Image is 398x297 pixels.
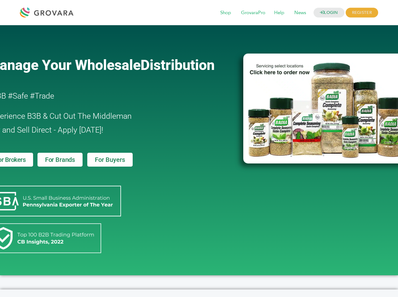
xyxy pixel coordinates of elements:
a: For Buyers [87,153,133,167]
a: GrovaraPro [237,9,270,16]
span: Help [270,7,289,19]
span: For Brands [45,157,75,163]
span: REGISTER [346,8,378,18]
a: News [290,9,310,16]
span: GrovaraPro [237,7,270,19]
a: Help [270,9,289,16]
a: LOGIN [314,8,344,18]
a: Shop [216,9,235,16]
span: News [290,7,310,19]
span: Distribution [141,57,215,73]
a: For Brands [37,153,83,167]
span: For Buyers [95,157,125,163]
span: Shop [216,7,235,19]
